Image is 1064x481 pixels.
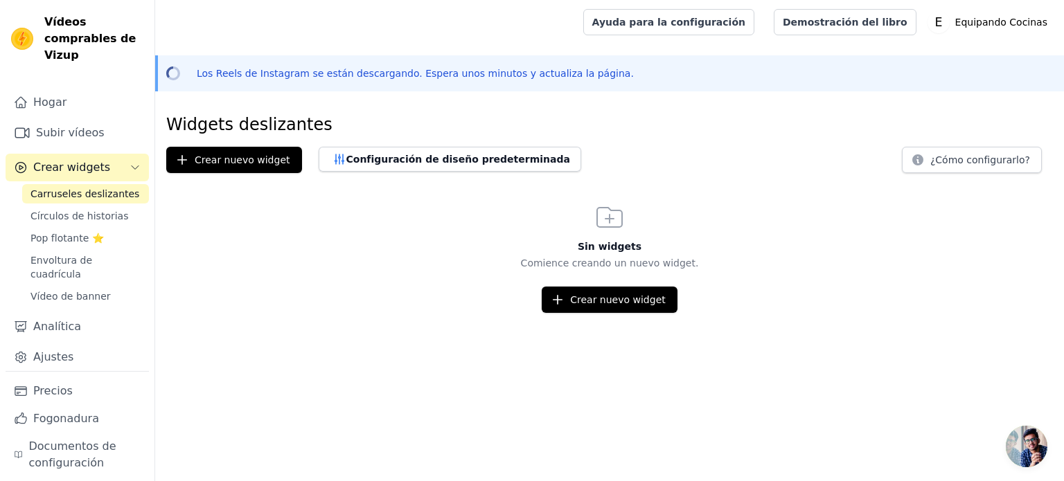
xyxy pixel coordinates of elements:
a: ¿Cómo configurarlo? [902,156,1042,170]
font: Hogar [33,96,66,109]
font: ¿Cómo configurarlo? [930,154,1030,165]
button: Crear nuevo widget [542,287,677,313]
button: E Equipando Cocinas [928,10,1053,35]
a: Pop flotante ⭐ [22,228,149,248]
font: Configuración de diseño predeterminada [346,154,570,165]
font: Precios [33,384,73,397]
a: Carruseles deslizantes [22,184,149,203]
font: Pop flotante ⭐ [30,233,104,244]
a: Envoltura de cuadrícula [22,251,149,284]
font: Ayuda para la configuración [592,17,745,28]
button: Crear nuevo widget [166,147,302,173]
font: Documentos de configuración [28,439,116,469]
button: Configuración de diseño predeterminada [319,147,581,172]
font: Crear nuevo widget [195,154,290,165]
font: Los Reels de Instagram se están descargando. Espera unos minutos y actualiza la página. [197,68,634,79]
a: Demostración del libro [774,9,916,35]
font: Sin widgets [578,241,641,252]
font: Fogonadura [33,412,99,425]
img: Vizup [11,28,33,50]
font: Subir vídeos [36,126,105,139]
font: Crear nuevo widget [570,294,666,305]
div: Open chat [1006,426,1047,467]
button: ¿Cómo configurarlo? [902,147,1042,173]
text: E [934,15,942,29]
a: Fogonadura [6,405,149,433]
font: Demostración del libro [783,17,907,28]
font: Ajustes [33,350,73,363]
font: Envoltura de cuadrícula [30,255,92,280]
font: Vídeos comprables de Vizup [44,15,136,62]
font: Carruseles deslizantes [30,188,139,199]
a: Ajustes [6,343,149,371]
button: Crear widgets [6,154,149,181]
a: Precios [6,377,149,405]
a: Subir vídeos [6,119,149,147]
a: Hogar [6,89,149,116]
font: Comience creando un nuevo widget. [521,257,699,269]
font: Analítica [33,320,81,333]
a: Círculos de historias [22,206,149,226]
font: Vídeo de banner [30,291,111,302]
a: Documentos de configuración [6,433,149,477]
font: Equipando Cocinas [955,17,1047,28]
a: Analítica [6,313,149,341]
font: Círculos de historias [30,210,128,221]
a: Vídeo de banner [22,287,149,306]
a: Ayuda para la configuración [583,9,754,35]
font: Widgets deslizantes [166,115,332,134]
font: Crear widgets [33,161,110,174]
